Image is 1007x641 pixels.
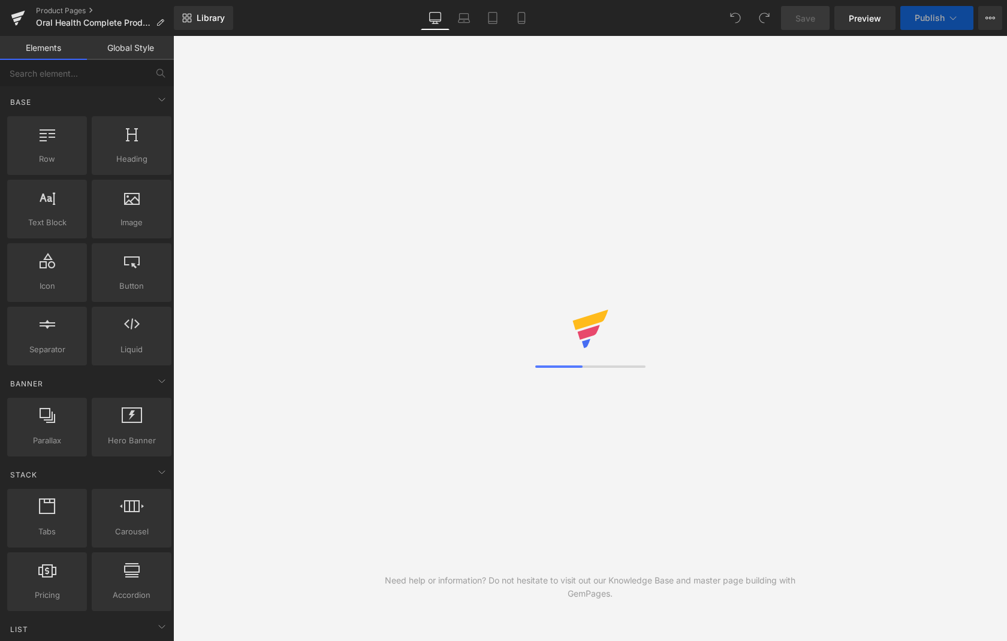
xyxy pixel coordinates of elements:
span: Row [11,153,83,165]
a: Desktop [421,6,450,30]
span: Icon [11,280,83,292]
a: Tablet [478,6,507,30]
button: Undo [723,6,747,30]
button: Redo [752,6,776,30]
span: Separator [11,343,83,356]
span: Button [95,280,168,292]
span: Carousel [95,525,168,538]
span: Tabs [11,525,83,538]
a: Mobile [507,6,536,30]
div: Need help or information? Do not hesitate to visit out our Knowledge Base and master page buildin... [382,574,799,600]
a: Laptop [450,6,478,30]
span: Stack [9,469,38,480]
span: Pricing [11,589,83,601]
a: New Library [174,6,233,30]
a: Global Style [87,36,174,60]
span: Base [9,96,32,108]
span: List [9,624,29,635]
span: Oral Health Complete Product Page [36,18,151,28]
span: Image [95,216,168,229]
span: Heading [95,153,168,165]
button: More [978,6,1002,30]
span: Hero Banner [95,434,168,447]
span: Liquid [95,343,168,356]
span: Save [795,12,815,25]
span: Library [197,13,225,23]
a: Preview [834,6,896,30]
button: Publish [900,6,973,30]
span: Preview [849,12,881,25]
a: Product Pages [36,6,174,16]
span: Publish [915,13,945,23]
span: Banner [9,378,44,389]
span: Text Block [11,216,83,229]
span: Accordion [95,589,168,601]
span: Parallax [11,434,83,447]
